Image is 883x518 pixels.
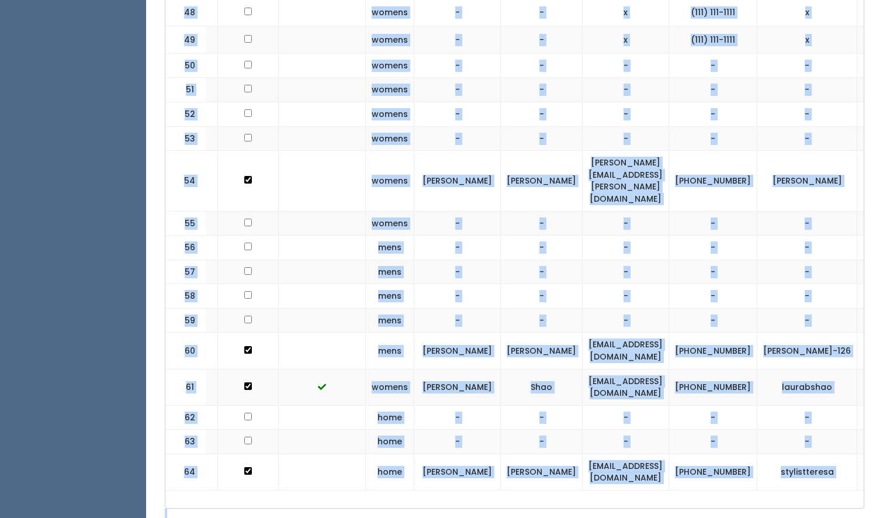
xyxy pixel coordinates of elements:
td: - [583,102,669,127]
td: - [501,53,583,78]
td: 61 [165,369,206,405]
td: 64 [165,454,206,490]
td: - [757,430,857,454]
td: - [669,284,757,309]
td: home [366,405,414,430]
td: - [757,260,857,284]
td: - [583,236,669,260]
td: - [583,405,669,430]
td: 63 [165,430,206,454]
td: - [583,78,669,102]
td: [PERSON_NAME] [414,369,501,405]
td: - [757,284,857,309]
td: [PHONE_NUMBER] [669,369,757,405]
td: mens [366,260,414,284]
td: - [414,126,501,151]
td: [EMAIL_ADDRESS][DOMAIN_NAME] [583,333,669,369]
td: - [757,53,857,78]
td: (111) 111-1111 [669,26,757,53]
td: - [757,236,857,260]
td: 62 [165,405,206,430]
td: - [757,308,857,333]
td: [PERSON_NAME] [414,333,501,369]
td: - [414,211,501,236]
td: womens [366,26,414,53]
td: [EMAIL_ADDRESS][DOMAIN_NAME] [583,369,669,405]
td: - [414,430,501,454]
td: - [757,78,857,102]
td: - [669,126,757,151]
td: x [757,26,857,53]
td: [PERSON_NAME] [414,454,501,490]
td: - [669,53,757,78]
td: [PERSON_NAME]-126 [757,333,857,369]
td: - [669,102,757,127]
td: - [414,308,501,333]
td: 55 [165,211,206,236]
td: 58 [165,284,206,309]
td: - [669,260,757,284]
td: womens [366,126,414,151]
td: [PERSON_NAME][EMAIL_ADDRESS][PERSON_NAME][DOMAIN_NAME] [583,151,669,211]
td: - [583,308,669,333]
td: - [669,236,757,260]
td: - [414,405,501,430]
td: - [669,78,757,102]
td: - [501,211,583,236]
td: mens [366,236,414,260]
td: - [414,78,501,102]
td: 53 [165,126,206,151]
td: mens [366,284,414,309]
td: [PHONE_NUMBER] [669,333,757,369]
td: - [414,102,501,127]
td: - [669,211,757,236]
td: - [583,284,669,309]
td: - [583,53,669,78]
td: - [757,405,857,430]
td: 56 [165,236,206,260]
td: mens [366,333,414,369]
td: - [501,308,583,333]
td: 51 [165,78,206,102]
td: 60 [165,333,206,369]
td: 54 [165,151,206,211]
td: - [757,211,857,236]
td: stylistteresa [757,454,857,490]
td: - [501,260,583,284]
td: womens [366,78,414,102]
td: [PERSON_NAME] [414,151,501,211]
td: [PERSON_NAME] [757,151,857,211]
td: 59 [165,308,206,333]
td: [PHONE_NUMBER] [669,454,757,490]
td: - [414,284,501,309]
td: 57 [165,260,206,284]
td: [PERSON_NAME] [501,151,583,211]
td: womens [366,102,414,127]
td: - [501,284,583,309]
td: [PHONE_NUMBER] [669,151,757,211]
td: - [757,126,857,151]
td: - [501,26,583,53]
td: - [501,405,583,430]
td: - [583,126,669,151]
td: - [583,430,669,454]
td: 49 [165,26,206,53]
td: [EMAIL_ADDRESS][DOMAIN_NAME] [583,454,669,490]
td: - [501,126,583,151]
td: laurabshao [757,369,857,405]
td: - [414,236,501,260]
td: - [414,53,501,78]
td: - [414,26,501,53]
td: x [583,26,669,53]
td: - [669,430,757,454]
td: 52 [165,102,206,127]
td: Shao [501,369,583,405]
td: - [414,260,501,284]
td: - [501,236,583,260]
td: womens [366,151,414,211]
td: mens [366,308,414,333]
td: - [501,102,583,127]
td: [PERSON_NAME] [501,333,583,369]
td: - [757,102,857,127]
td: womens [366,53,414,78]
